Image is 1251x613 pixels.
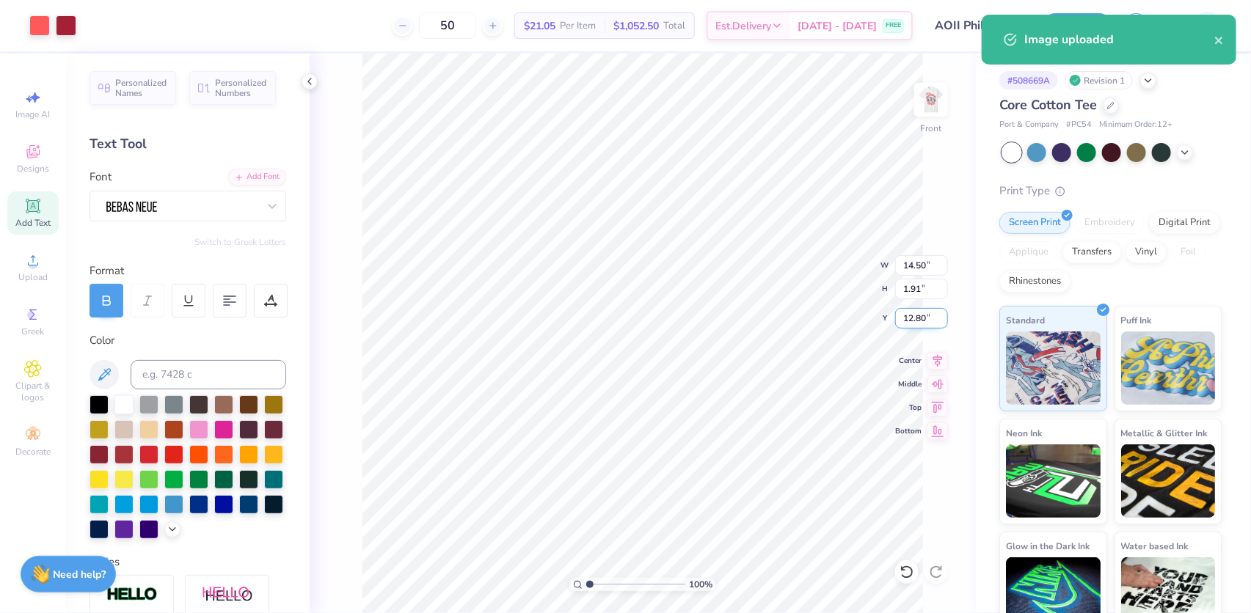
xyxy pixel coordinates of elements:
[7,380,59,403] span: Clipart & logos
[1121,331,1216,405] img: Puff Ink
[999,71,1058,89] div: # 508669A
[1065,71,1133,89] div: Revision 1
[1171,241,1206,263] div: Foil
[999,96,1097,114] span: Core Cotton Tee
[999,183,1222,199] div: Print Type
[895,426,922,436] span: Bottom
[895,356,922,366] span: Center
[17,163,49,175] span: Designs
[215,78,267,98] span: Personalized Numbers
[1121,425,1208,441] span: Metallic & Glitter Ink
[798,18,877,34] span: [DATE] - [DATE]
[1121,444,1216,518] img: Metallic & Glitter Ink
[1121,538,1189,554] span: Water based Ink
[1062,241,1121,263] div: Transfers
[1006,425,1042,441] span: Neon Ink
[895,403,922,413] span: Top
[613,18,659,34] span: $1,052.50
[90,263,288,279] div: Format
[916,85,946,114] img: Front
[1006,312,1045,328] span: Standard
[54,568,106,581] strong: Need help?
[999,271,1071,293] div: Rhinestones
[90,332,286,349] div: Color
[1006,444,1101,518] img: Neon Ink
[895,379,922,389] span: Middle
[1149,212,1220,234] div: Digital Print
[90,134,286,154] div: Text Tool
[999,241,1058,263] div: Applique
[689,578,712,591] span: 100 %
[15,217,51,229] span: Add Text
[18,271,48,283] span: Upload
[1099,119,1172,131] span: Minimum Order: 12 +
[1121,312,1152,328] span: Puff Ink
[999,119,1059,131] span: Port & Company
[999,212,1071,234] div: Screen Print
[1024,31,1214,48] div: Image uploaded
[194,236,286,248] button: Switch to Greek Letters
[663,18,685,34] span: Total
[1006,538,1090,554] span: Glow in the Dark Ink
[715,18,771,34] span: Est. Delivery
[90,169,112,186] label: Font
[1066,119,1092,131] span: # PC54
[131,360,286,389] input: e.g. 7428 c
[924,11,1032,40] input: Untitled Design
[106,587,158,603] img: Stroke
[1075,212,1145,234] div: Embroidery
[921,122,942,135] div: Front
[228,169,286,186] div: Add Font
[202,586,253,604] img: Shadow
[560,18,596,34] span: Per Item
[886,21,901,31] span: FREE
[524,18,555,34] span: $21.05
[419,12,476,39] input: – –
[1006,331,1101,405] img: Standard
[1214,31,1225,48] button: close
[115,78,167,98] span: Personalized Names
[1126,241,1167,263] div: Vinyl
[15,446,51,458] span: Decorate
[16,109,51,120] span: Image AI
[22,326,45,337] span: Greek
[90,554,286,570] div: Styles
